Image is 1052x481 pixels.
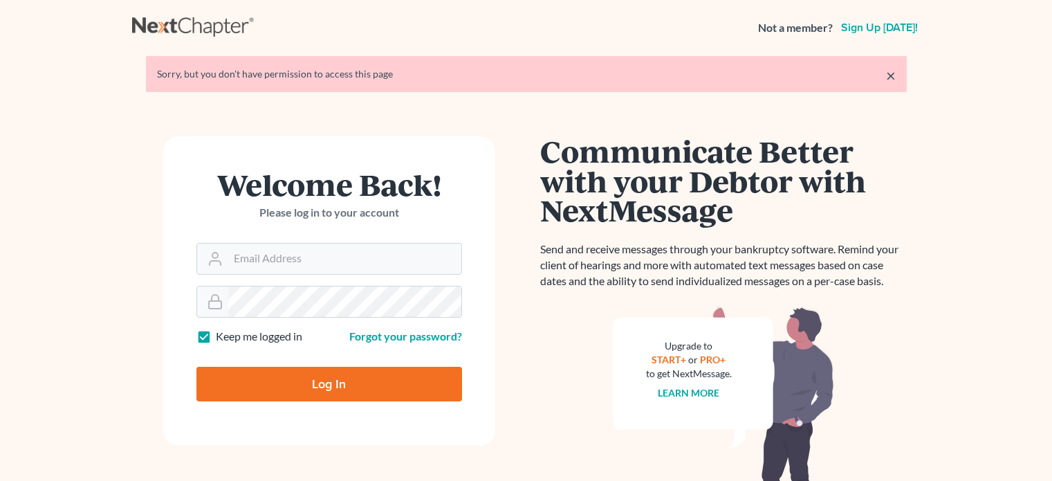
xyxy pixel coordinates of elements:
[658,387,719,399] a: Learn more
[196,205,462,221] p: Please log in to your account
[646,367,732,381] div: to get NextMessage.
[540,136,907,225] h1: Communicate Better with your Debtor with NextMessage
[196,367,462,401] input: Log In
[758,20,833,36] strong: Not a member?
[700,354,726,365] a: PRO+
[838,22,921,33] a: Sign up [DATE]!
[652,354,686,365] a: START+
[196,170,462,199] h1: Welcome Back!
[349,329,462,343] a: Forgot your password?
[886,67,896,84] a: ×
[157,67,896,81] div: Sorry, but you don't have permission to access this page
[216,329,302,345] label: Keep me logged in
[228,244,461,274] input: Email Address
[646,339,732,353] div: Upgrade to
[540,242,907,289] p: Send and receive messages through your bankruptcy software. Remind your client of hearings and mo...
[688,354,698,365] span: or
